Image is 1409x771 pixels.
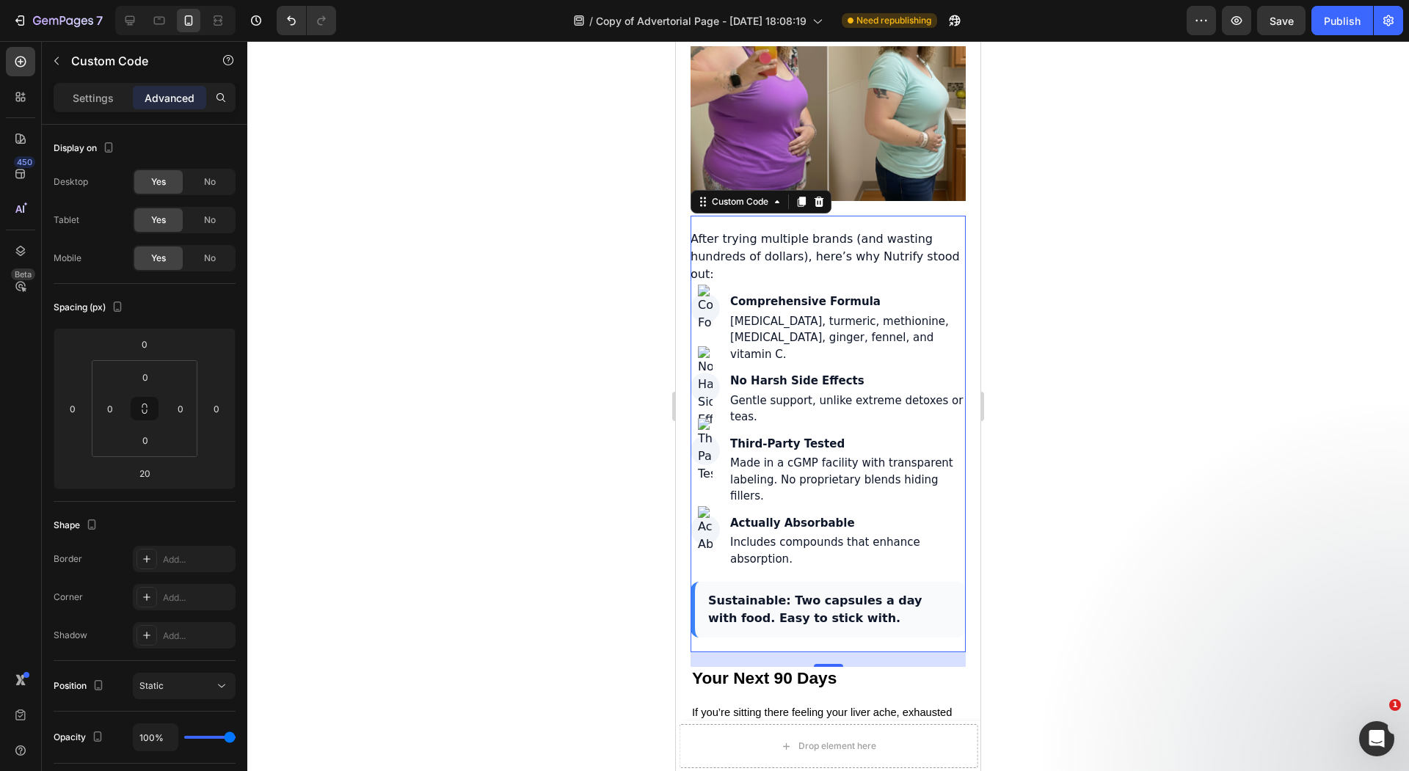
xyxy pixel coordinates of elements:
span: No [204,175,216,189]
div: Desktop [54,175,88,189]
button: Save [1257,6,1306,35]
input: 0px [131,429,160,451]
div: Publish [1324,13,1361,29]
div: Tablet [54,213,79,227]
div: Opacity [54,728,106,748]
div: Undo/Redo [277,6,336,35]
input: 0 [205,398,227,420]
iframe: Intercom live chat [1359,721,1394,756]
span: No [204,252,216,265]
span: No [204,213,216,227]
button: Static [133,673,236,699]
div: Spacing (px) [54,298,126,318]
div: Display on [54,139,117,158]
input: 0 [130,333,159,355]
input: 0 [62,398,84,420]
span: Yes [151,175,166,189]
p: Custom Code [71,52,196,70]
input: 0px [170,398,192,420]
div: Border [54,552,82,566]
span: 1 [1389,699,1401,711]
div: Position [54,676,107,696]
span: Static [139,680,164,691]
span: Yes [151,252,166,265]
span: / [589,13,593,29]
input: Auto [134,724,178,750]
span: Need republishing [856,14,931,27]
input: 20 [130,462,159,484]
div: Add... [163,629,232,643]
div: Add... [163,553,232,566]
input: 0px [99,398,121,420]
button: Publish [1311,6,1373,35]
p: Advanced [145,90,194,106]
div: Beta [11,268,35,280]
div: Shadow [54,629,87,642]
div: Add... [163,591,232,604]
div: Mobile [54,252,81,265]
div: Shape [54,516,101,536]
span: Copy of Advertorial Page - [DATE] 18:08:19 [596,13,807,29]
span: Save [1270,15,1294,27]
input: 0px [131,366,160,388]
div: 450 [14,156,35,168]
span: Yes [151,213,166,227]
p: Settings [73,90,114,106]
iframe: Design area [676,41,980,771]
div: Corner [54,591,83,604]
button: 7 [6,6,109,35]
p: 7 [96,12,103,29]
